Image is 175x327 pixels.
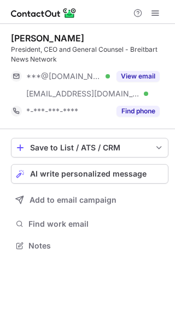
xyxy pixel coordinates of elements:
[30,143,149,152] div: Save to List / ATS / CRM
[11,190,168,210] button: Add to email campaign
[116,106,160,117] button: Reveal Button
[30,196,116,204] span: Add to email campaign
[26,71,102,81] span: ***@[DOMAIN_NAME]
[11,45,168,64] div: President, CEO and General Counsel - Breitbart News Network
[28,241,164,251] span: Notes
[11,138,168,158] button: save-profile-one-click
[11,238,168,253] button: Notes
[30,169,147,178] span: AI write personalized message
[11,164,168,184] button: AI write personalized message
[28,219,164,229] span: Find work email
[26,89,140,99] span: [EMAIL_ADDRESS][DOMAIN_NAME]
[11,33,84,44] div: [PERSON_NAME]
[116,71,160,82] button: Reveal Button
[11,7,77,20] img: ContactOut v5.3.10
[11,216,168,232] button: Find work email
